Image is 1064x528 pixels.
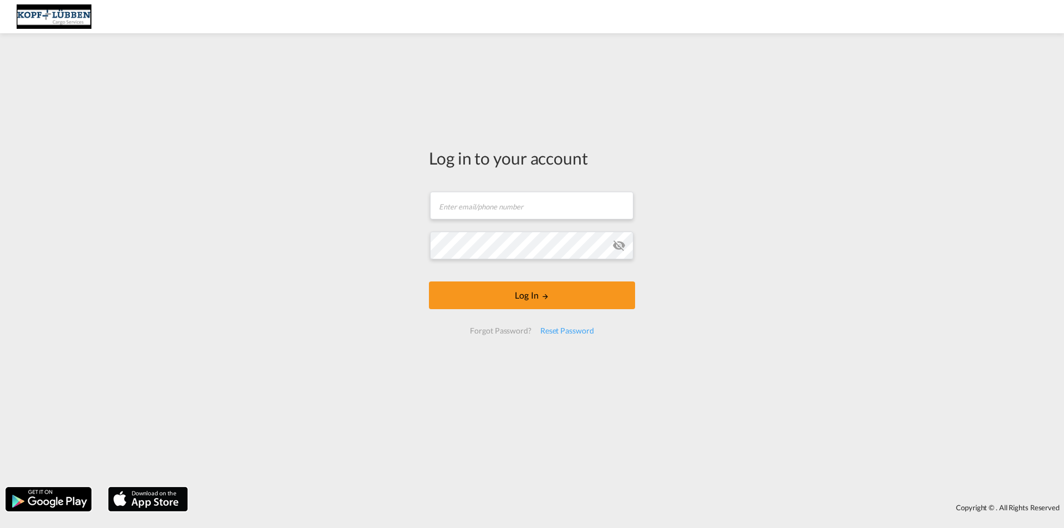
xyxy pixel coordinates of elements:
[17,4,91,29] img: 25cf3bb0aafc11ee9c4fdbd399af7748.JPG
[612,239,626,252] md-icon: icon-eye-off
[193,498,1064,517] div: Copyright © . All Rights Reserved
[429,146,635,170] div: Log in to your account
[430,192,633,219] input: Enter email/phone number
[429,281,635,309] button: LOGIN
[4,486,93,512] img: google.png
[536,321,598,341] div: Reset Password
[465,321,535,341] div: Forgot Password?
[107,486,189,512] img: apple.png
